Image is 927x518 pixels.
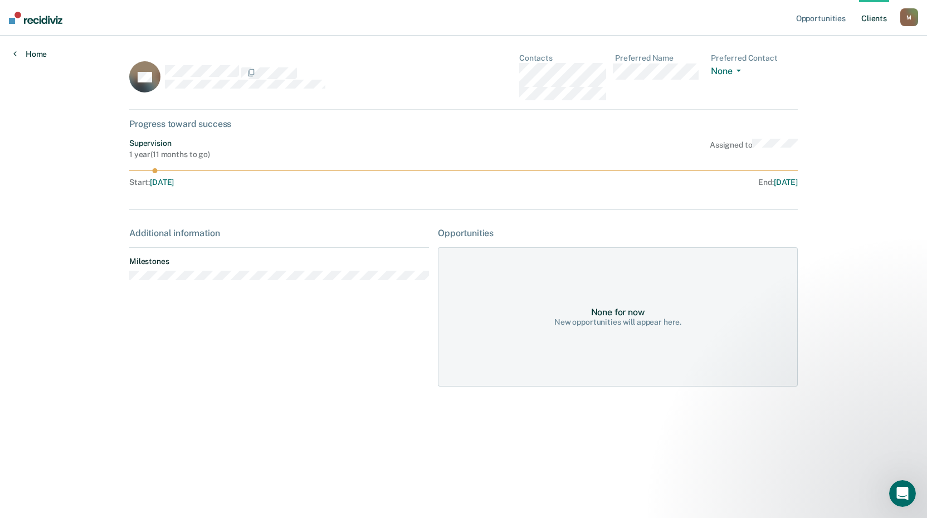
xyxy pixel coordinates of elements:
div: Progress toward success [129,119,798,129]
div: End : [469,178,798,187]
button: M [900,8,918,26]
div: New opportunities will appear here. [554,317,681,327]
div: Start : [129,178,464,187]
div: Opportunities [438,228,798,238]
div: Assigned to [710,139,798,160]
dt: Preferred Contact [711,53,798,63]
dt: Milestones [129,257,429,266]
dt: Contacts [519,53,606,63]
div: Additional information [129,228,429,238]
div: 1 year ( 11 months to go ) [129,150,210,159]
div: None for now [591,307,645,317]
span: [DATE] [150,178,174,187]
a: Home [13,49,47,59]
iframe: Intercom live chat [889,480,916,507]
button: None [711,66,745,79]
dt: Preferred Name [615,53,702,63]
span: [DATE] [774,178,798,187]
img: Recidiviz [9,12,62,24]
div: Supervision [129,139,210,148]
